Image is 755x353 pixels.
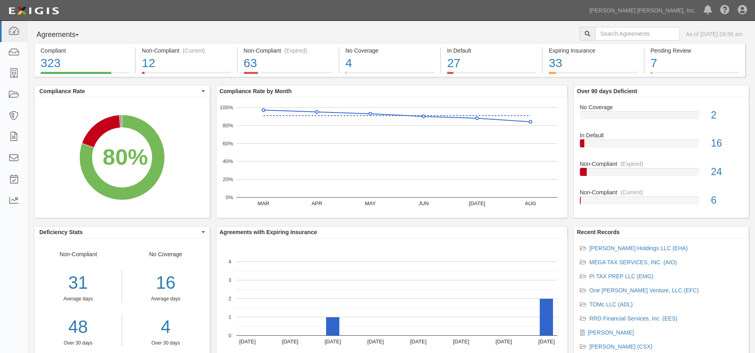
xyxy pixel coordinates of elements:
[580,160,743,188] a: Non-Compliant(Expired)24
[620,188,643,196] div: (Current)
[128,270,204,296] div: 16
[311,200,322,206] text: APR
[220,104,233,110] text: 100%
[34,72,135,78] a: Compliant323
[238,72,339,78] a: Non-Compliant(Expired)63
[35,226,210,238] button: Deficiency Stats
[686,30,743,38] div: As of [DATE] 09:56 am
[216,97,567,218] svg: A chart.
[469,200,485,206] text: [DATE]
[122,250,210,347] div: No Coverage
[705,108,749,122] div: 2
[41,47,129,55] div: Compliant
[410,339,426,345] text: [DATE]
[39,87,200,95] span: Compliance Rate
[447,47,536,55] div: In Default
[595,27,680,41] input: Search Agreements
[345,47,434,55] div: No Coverage
[580,103,743,132] a: No Coverage2
[549,55,637,72] div: 33
[590,259,677,265] a: MEGA TAX SERVICES, INC. (AIO)
[228,333,231,339] text: 0
[222,140,233,146] text: 60%
[720,6,730,15] i: Help Center - Complianz
[590,245,688,251] a: [PERSON_NAME] Holdings LLC (EHA)
[441,72,542,78] a: In Default27
[574,188,749,196] div: Non-Compliant
[577,88,637,94] b: Over 90 days Deficient
[35,270,122,296] div: 31
[222,176,233,182] text: 20%
[35,340,122,347] div: Over 30 days
[574,131,749,139] div: In Default
[538,339,555,345] text: [DATE]
[228,259,231,265] text: 4
[257,200,269,206] text: MAR
[222,122,233,129] text: 80%
[35,250,122,347] div: Non-Compliant
[590,315,677,322] a: RRD Financial Services, Inc. (EES)
[39,228,200,236] span: Deficiency Stats
[543,72,643,78] a: Expiring Insurance33
[103,141,148,173] div: 80%
[41,55,129,72] div: 323
[453,339,469,345] text: [DATE]
[574,103,749,111] div: No Coverage
[620,160,643,168] div: (Expired)
[35,314,122,340] a: 48
[183,47,205,55] div: (Current)
[244,55,333,72] div: 63
[282,339,298,345] text: [DATE]
[645,72,745,78] a: Pending Review7
[651,47,739,55] div: Pending Review
[705,193,749,208] div: 6
[34,27,94,43] button: Agreements
[228,277,231,283] text: 3
[35,97,210,218] svg: A chart.
[590,343,653,350] a: [PERSON_NAME] (CSX)
[651,55,739,72] div: 7
[128,340,204,347] div: Over 30 days
[228,314,231,320] text: 1
[365,200,376,206] text: MAY
[585,2,700,18] a: [PERSON_NAME] [PERSON_NAME], Inc.
[128,314,204,340] a: 4
[142,55,231,72] div: 12
[705,165,749,179] div: 24
[222,158,233,164] text: 40%
[136,72,237,78] a: Non-Compliant(Current)12
[705,136,749,151] div: 16
[339,72,440,78] a: No Coverage4
[418,200,429,206] text: JUN
[574,160,749,168] div: Non-Compliant
[580,131,743,160] a: In Default16
[220,229,317,235] b: Agreements with Expiring Insurance
[35,296,122,302] div: Average days
[35,86,210,97] button: Compliance Rate
[524,200,536,206] text: AUG
[142,47,231,55] div: Non-Compliant (Current)
[580,188,743,211] a: Non-Compliant(Current)6
[367,339,384,345] text: [DATE]
[590,287,699,294] a: One [PERSON_NAME] Venture, LLC (EFC)
[239,339,255,345] text: [DATE]
[549,47,637,55] div: Expiring Insurance
[284,47,307,55] div: (Expired)
[225,194,233,200] text: 0%
[324,339,341,345] text: [DATE]
[588,329,634,336] a: [PERSON_NAME]
[128,296,204,302] div: Average days
[447,55,536,72] div: 27
[6,4,61,18] img: logo-5460c22ac91f19d4615b14bd174203de0afe785f0fc80cf4dbbc73dc1793850b.png
[228,296,231,302] text: 2
[345,55,434,72] div: 4
[244,47,333,55] div: Non-Compliant (Expired)
[590,273,654,280] a: PI TAX PREP LLC (EMG)
[590,301,633,308] a: TOMc LLC (ADL)
[220,88,292,94] b: Compliance Rate by Month
[577,229,620,235] b: Recent Records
